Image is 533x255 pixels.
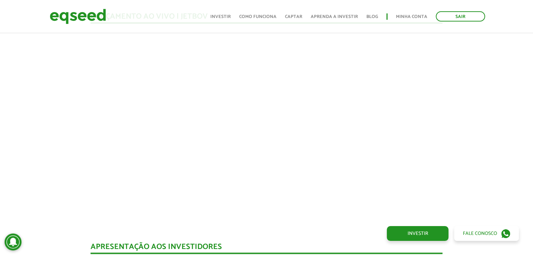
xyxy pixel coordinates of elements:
[366,14,378,19] a: Blog
[387,226,448,241] a: Investir
[436,11,485,22] a: Sair
[311,14,358,19] a: Aprenda a investir
[91,243,442,254] div: Apresentação aos investidores
[239,14,277,19] a: Como funciona
[50,7,106,26] img: EqSeed
[285,14,302,19] a: Captar
[454,226,519,241] a: Fale conosco
[396,14,427,19] a: Minha conta
[210,14,231,19] a: Investir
